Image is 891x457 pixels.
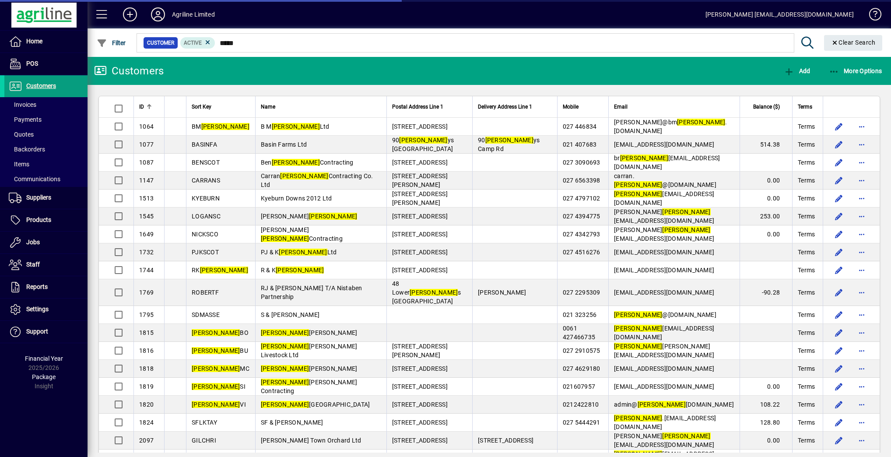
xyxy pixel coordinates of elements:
[863,2,880,30] a: Knowledge Base
[26,216,51,223] span: Products
[563,141,597,148] span: 021 407683
[261,379,358,394] span: [PERSON_NAME] Contracting
[563,419,600,426] span: 027 5444291
[139,437,154,444] span: 2097
[855,120,869,134] button: More options
[798,382,815,391] span: Terms
[798,266,815,274] span: Terms
[478,137,540,152] span: 90 ys Camp Rd
[26,328,48,335] span: Support
[798,436,815,445] span: Terms
[261,141,307,148] span: Basin Farms Ltd
[392,267,448,274] span: [STREET_ADDRESS]
[4,172,88,186] a: Communications
[392,249,448,256] span: [STREET_ADDRESS]
[192,383,240,390] em: [PERSON_NAME]
[753,102,780,112] span: Balance ($)
[855,227,869,241] button: More options
[798,158,815,167] span: Terms
[261,159,354,166] span: Ben Contracting
[855,137,869,151] button: More options
[563,213,600,220] span: 027 4394775
[261,379,309,386] em: [PERSON_NAME]
[614,415,662,422] em: [PERSON_NAME]
[614,267,714,274] span: [EMAIL_ADDRESS][DOMAIN_NAME]
[392,213,448,220] span: [STREET_ADDRESS]
[798,288,815,297] span: Terms
[614,119,727,134] span: [PERSON_NAME]@bm .[DOMAIN_NAME]
[829,67,882,74] span: More Options
[276,267,324,274] em: [PERSON_NAME]
[563,159,600,166] span: 027 3090693
[139,401,154,408] span: 1820
[279,249,327,256] em: [PERSON_NAME]
[272,123,320,130] em: [PERSON_NAME]
[392,437,448,444] span: [STREET_ADDRESS]
[180,37,215,49] mat-chip: Activation Status: Active
[392,401,448,408] span: [STREET_ADDRESS]
[139,231,154,238] span: 1649
[745,102,788,112] div: Balance ($)
[261,285,362,300] span: RJ & [PERSON_NAME] T/A Nistaben Partnership
[740,432,792,450] td: 0.00
[26,82,56,89] span: Customers
[139,123,154,130] span: 1064
[740,414,792,432] td: 128.80
[26,38,42,45] span: Home
[677,119,725,126] em: [PERSON_NAME]
[614,343,714,359] span: [PERSON_NAME][EMAIL_ADDRESS][DOMAIN_NAME]
[192,383,246,390] span: SI
[4,209,88,231] a: Products
[261,365,309,372] em: [PERSON_NAME]
[4,112,88,127] a: Payments
[139,289,154,296] span: 1769
[139,383,154,390] span: 1819
[740,207,792,225] td: 253.00
[614,190,714,206] span: [EMAIL_ADDRESS][DOMAIN_NAME]
[392,172,448,188] span: [STREET_ADDRESS][PERSON_NAME]
[261,267,324,274] span: R & K
[139,419,154,426] span: 1824
[827,63,884,79] button: More Options
[798,346,815,355] span: Terms
[261,343,358,359] span: [PERSON_NAME] Livestock Ltd
[832,308,846,322] button: Edit
[9,161,29,168] span: Items
[563,311,597,318] span: 021 323256
[26,261,40,268] span: Staff
[192,365,240,372] em: [PERSON_NAME]
[4,142,88,157] a: Backorders
[26,283,48,290] span: Reports
[614,343,662,350] em: [PERSON_NAME]
[192,347,240,354] em: [PERSON_NAME]
[620,155,668,162] em: [PERSON_NAME]
[563,401,599,408] span: 0212422810
[139,102,144,112] span: ID
[782,63,812,79] button: Add
[832,362,846,376] button: Edit
[192,365,249,372] span: MC
[392,102,443,112] span: Postal Address Line 1
[4,232,88,253] a: Jobs
[740,396,792,414] td: 108.22
[261,249,337,256] span: PJ & K Ltd
[172,7,215,21] div: Agriline Limited
[392,231,448,238] span: [STREET_ADDRESS]
[855,380,869,394] button: More options
[855,397,869,411] button: More options
[563,123,597,130] span: 027 446834
[392,343,448,359] span: [STREET_ADDRESS][PERSON_NAME]
[280,172,328,179] em: [PERSON_NAME]
[4,254,88,276] a: Staff
[563,383,595,390] span: 021607957
[832,155,846,169] button: Edit
[261,401,370,408] span: [GEOGRAPHIC_DATA]
[192,123,249,130] span: BM
[614,172,716,188] span: carran. @[DOMAIN_NAME]
[855,344,869,358] button: More options
[4,321,88,343] a: Support
[9,101,36,108] span: Invoices
[200,267,248,274] em: [PERSON_NAME]
[201,123,249,130] em: [PERSON_NAME]
[485,137,533,144] em: [PERSON_NAME]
